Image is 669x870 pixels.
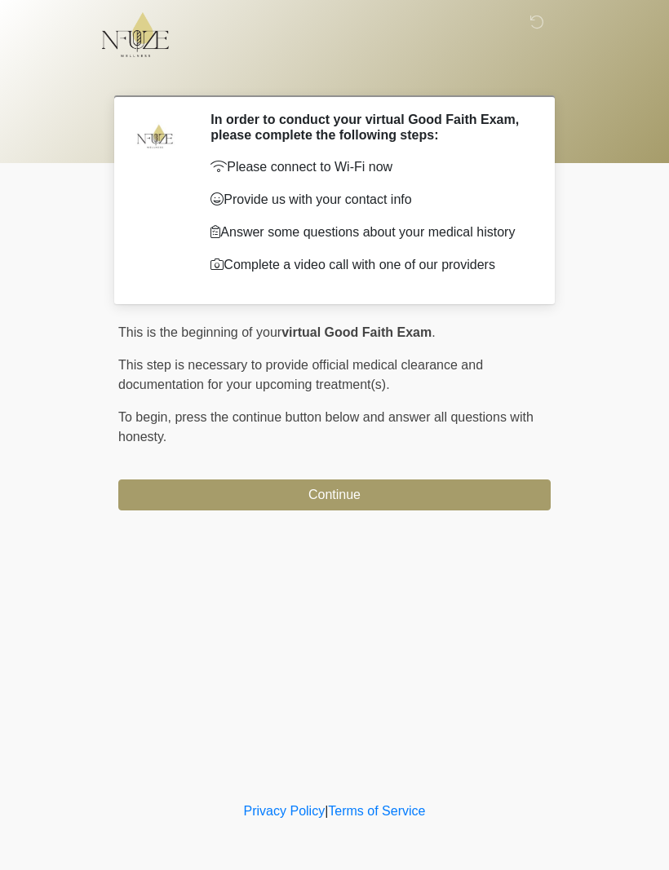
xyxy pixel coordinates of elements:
span: To begin, [118,410,175,424]
span: This step is necessary to provide official medical clearance and documentation for your upcoming ... [118,358,483,391]
span: This is the beginning of your [118,325,281,339]
img: Agent Avatar [131,112,179,161]
img: NFuze Wellness Logo [102,12,169,57]
p: Please connect to Wi-Fi now [210,157,526,177]
strong: virtual Good Faith Exam [281,325,432,339]
a: Privacy Policy [244,804,326,818]
button: Continue [118,479,551,510]
p: Answer some questions about your medical history [210,223,526,242]
p: Complete a video call with one of our providers [210,255,526,275]
h2: In order to conduct your virtual Good Faith Exam, please complete the following steps: [210,112,526,143]
a: Terms of Service [328,804,425,818]
span: . [432,325,435,339]
a: | [325,804,328,818]
span: press the continue button below and answer all questions with honesty. [118,410,534,444]
h1: ‎ ‎ ‎ [106,59,563,89]
p: Provide us with your contact info [210,190,526,210]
